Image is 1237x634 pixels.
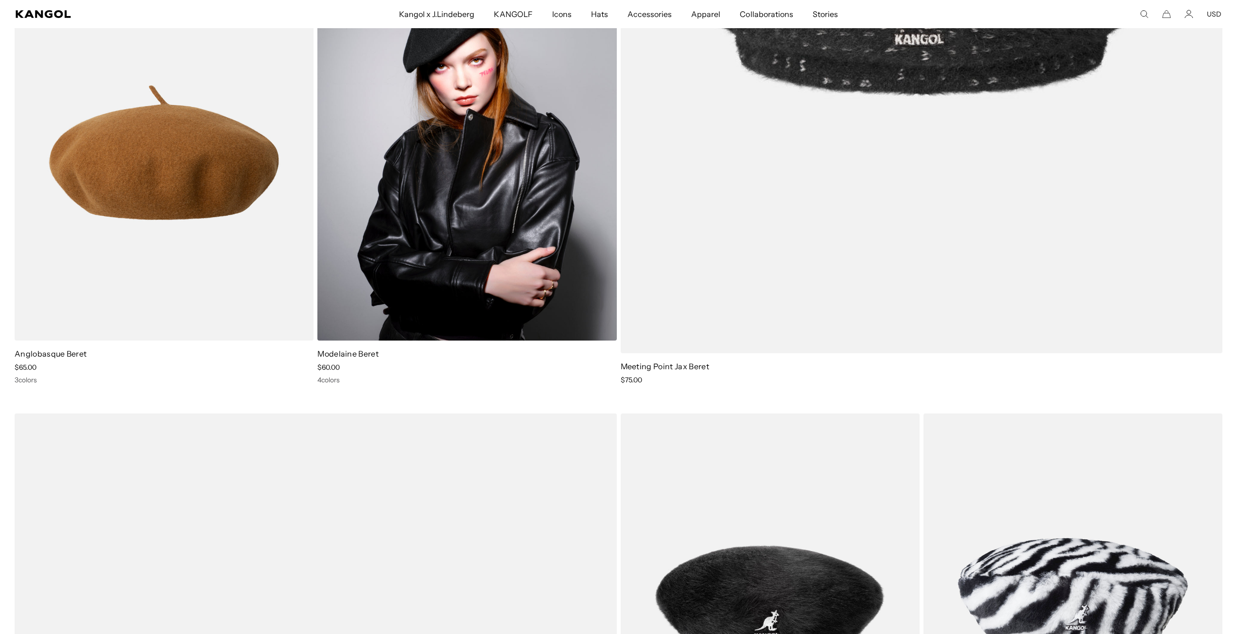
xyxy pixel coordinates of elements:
a: Kangol [16,10,265,18]
div: 4 colors [317,376,616,384]
a: Meeting Point Jax Beret [621,361,709,371]
a: Anglobasque Beret [15,349,87,359]
div: 3 colors [15,376,314,384]
button: USD [1207,10,1221,18]
span: $75.00 [621,376,642,384]
summary: Search here [1140,10,1149,18]
span: $65.00 [15,363,36,372]
a: Account [1185,10,1193,18]
span: $60.00 [317,363,340,372]
a: Modelaine Beret [317,349,379,359]
button: Cart [1162,10,1171,18]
